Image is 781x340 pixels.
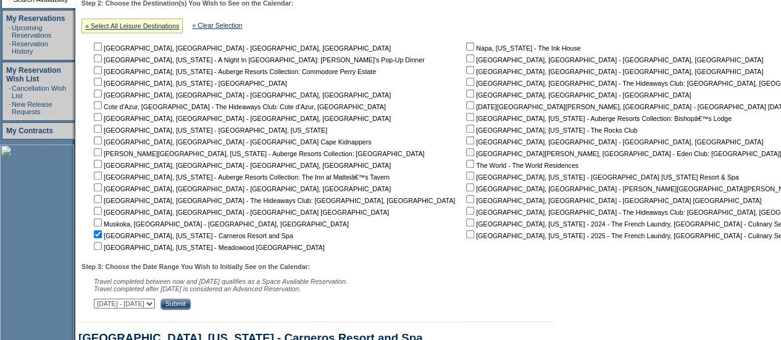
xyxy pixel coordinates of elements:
[464,173,738,181] nobr: [GEOGRAPHIC_DATA], [US_STATE] - [GEOGRAPHIC_DATA] [US_STATE] Resort & Spa
[464,126,637,134] nobr: [GEOGRAPHIC_DATA], [US_STATE] - The Rocks Club
[91,138,371,146] nobr: [GEOGRAPHIC_DATA], [GEOGRAPHIC_DATA] - [GEOGRAPHIC_DATA] Cape Kidnappers
[12,40,48,55] a: Reservation History
[6,14,65,23] a: My Reservations
[12,85,66,99] a: Cancellation Wish List
[91,126,327,134] nobr: [GEOGRAPHIC_DATA], [US_STATE] - [GEOGRAPHIC_DATA], [US_STATE]
[464,56,763,64] nobr: [GEOGRAPHIC_DATA], [GEOGRAPHIC_DATA] - [GEOGRAPHIC_DATA], [GEOGRAPHIC_DATA]
[91,80,287,87] nobr: [GEOGRAPHIC_DATA], [US_STATE] - [GEOGRAPHIC_DATA]
[91,162,391,169] nobr: [GEOGRAPHIC_DATA], [GEOGRAPHIC_DATA] - [GEOGRAPHIC_DATA], [GEOGRAPHIC_DATA]
[6,126,53,135] a: My Contracts
[94,278,348,285] span: Travel completed between now and [DATE] qualifies as a Space Available Reservation.
[464,138,763,146] nobr: [GEOGRAPHIC_DATA], [GEOGRAPHIC_DATA] - [GEOGRAPHIC_DATA], [GEOGRAPHIC_DATA]
[91,197,455,204] nobr: [GEOGRAPHIC_DATA], [GEOGRAPHIC_DATA] - The Hideaways Club: [GEOGRAPHIC_DATA], [GEOGRAPHIC_DATA]
[91,209,389,216] nobr: [GEOGRAPHIC_DATA], [GEOGRAPHIC_DATA] - [GEOGRAPHIC_DATA] [GEOGRAPHIC_DATA]
[91,232,293,239] nobr: [GEOGRAPHIC_DATA], [US_STATE] - Carneros Resort and Spa
[91,173,390,181] nobr: [GEOGRAPHIC_DATA], [US_STATE] - Auberge Resorts Collection: The Inn at Matteiâ€™s Tavern
[464,44,580,52] nobr: Napa, [US_STATE] - The Ink House
[464,115,732,122] nobr: [GEOGRAPHIC_DATA], [US_STATE] - Auberge Resorts Collection: Bishopâ€™s Lodge
[81,263,310,270] b: Step 3: Choose the Date Range You Wish to Initially See on the Calendar:
[9,24,10,39] td: ·
[464,91,691,99] nobr: [GEOGRAPHIC_DATA], [GEOGRAPHIC_DATA] - [GEOGRAPHIC_DATA]
[94,285,301,292] nobr: Travel completed after [DATE] is considered an Advanced Reservation.
[192,22,242,29] a: » Clear Selection
[91,115,391,122] nobr: [GEOGRAPHIC_DATA], [GEOGRAPHIC_DATA] - [GEOGRAPHIC_DATA], [GEOGRAPHIC_DATA]
[91,56,425,64] nobr: [GEOGRAPHIC_DATA], [US_STATE] - A Night In [GEOGRAPHIC_DATA]: [PERSON_NAME]'s Pop-Up Dinner
[464,162,578,169] nobr: The World - The World Residences
[91,44,391,52] nobr: [GEOGRAPHIC_DATA], [GEOGRAPHIC_DATA] - [GEOGRAPHIC_DATA], [GEOGRAPHIC_DATA]
[91,220,349,228] nobr: Muskoka, [GEOGRAPHIC_DATA] - [GEOGRAPHIC_DATA], [GEOGRAPHIC_DATA]
[91,185,391,193] nobr: [GEOGRAPHIC_DATA], [GEOGRAPHIC_DATA] - [GEOGRAPHIC_DATA], [GEOGRAPHIC_DATA]
[6,66,61,83] a: My Reservation Wish List
[12,101,52,115] a: New Release Requests
[91,91,391,99] nobr: [GEOGRAPHIC_DATA], [GEOGRAPHIC_DATA] - [GEOGRAPHIC_DATA], [GEOGRAPHIC_DATA]
[91,244,325,251] nobr: [GEOGRAPHIC_DATA], [US_STATE] - Meadowood [GEOGRAPHIC_DATA]
[91,103,386,110] nobr: Cote d'Azur, [GEOGRAPHIC_DATA] - The Hideaways Club: Cote d'Azur, [GEOGRAPHIC_DATA]
[85,22,179,30] a: » Select All Leisure Destinations
[464,68,763,75] nobr: [GEOGRAPHIC_DATA], [GEOGRAPHIC_DATA] - [GEOGRAPHIC_DATA], [GEOGRAPHIC_DATA]
[9,40,10,55] td: ·
[91,150,424,157] nobr: [PERSON_NAME][GEOGRAPHIC_DATA], [US_STATE] - Auberge Resorts Collection: [GEOGRAPHIC_DATA]
[91,68,376,75] nobr: [GEOGRAPHIC_DATA], [US_STATE] - Auberge Resorts Collection: Commodore Perry Estate
[9,85,10,99] td: ·
[9,101,10,115] td: ·
[12,24,51,39] a: Upcoming Reservations
[161,299,191,310] input: Submit
[464,197,761,204] nobr: [GEOGRAPHIC_DATA], [GEOGRAPHIC_DATA] - [GEOGRAPHIC_DATA] [GEOGRAPHIC_DATA]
